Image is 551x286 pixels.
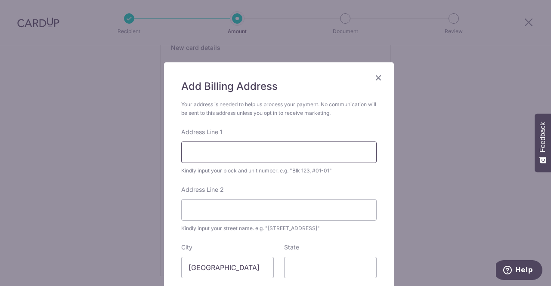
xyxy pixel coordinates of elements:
[181,224,377,233] div: Kindly input your street name. e.g. "[STREET_ADDRESS]"
[181,243,192,252] label: City
[181,128,223,136] label: Address Line 1
[181,185,224,194] label: Address Line 2
[496,260,542,282] iframe: Opens a widget where you can find more information
[373,73,384,83] button: Close
[181,100,377,117] div: Your address is needed to help us process your payment. No communication will be sent to this add...
[181,80,377,93] h5: Add Billing Address
[535,114,551,172] button: Feedback - Show survey
[181,166,377,175] div: Kindly input your block and unit number. e.g. "Blk 123, #01-01"
[539,122,547,152] span: Feedback
[284,243,299,252] label: State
